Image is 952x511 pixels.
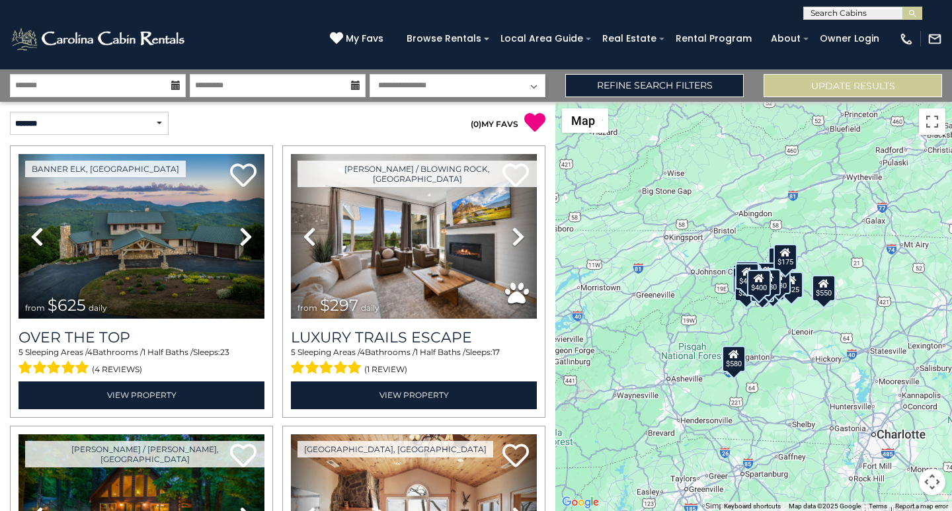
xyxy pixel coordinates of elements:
a: Report a map error [895,502,948,510]
a: About [764,28,807,49]
div: $125 [735,260,759,287]
a: Banner Elk, [GEOGRAPHIC_DATA] [25,161,186,177]
div: $175 [768,247,792,273]
div: $400 [747,270,771,296]
a: [PERSON_NAME] / Blowing Rock, [GEOGRAPHIC_DATA] [297,161,537,187]
a: View Property [291,381,537,409]
span: from [25,303,45,313]
div: $425 [735,263,759,290]
button: Toggle fullscreen view [919,108,945,135]
div: $230 [733,267,756,294]
div: Sleeping Areas / Bathrooms / Sleeps: [19,346,264,378]
span: 1 Half Baths / [143,347,193,357]
img: mail-regular-white.png [928,32,942,46]
span: 0 [473,119,479,129]
img: thumbnail_167153549.jpeg [19,154,264,319]
span: Map [571,114,595,128]
a: Local Area Guide [494,28,590,49]
span: My Favs [346,32,383,46]
img: Google [559,494,602,511]
img: White-1-2.png [10,26,188,52]
a: Refine Search Filters [565,74,744,97]
button: Change map style [562,108,608,133]
div: $175 [773,244,797,270]
div: $480 [757,268,781,295]
span: Map data ©2025 Google [789,502,861,510]
a: Over The Top [19,329,264,346]
span: 1 Half Baths / [415,347,465,357]
a: Add to favorites [230,162,257,190]
a: Rental Program [669,28,758,49]
span: 4 [360,347,365,357]
div: $325 [779,272,803,298]
div: Sleeping Areas / Bathrooms / Sleeps: [291,346,537,378]
span: ( ) [471,119,481,129]
img: thumbnail_168695581.jpeg [291,154,537,319]
span: 4 [87,347,93,357]
span: from [297,303,317,313]
span: $625 [48,295,86,315]
a: Owner Login [813,28,886,49]
span: 5 [19,347,23,357]
button: Keyboard shortcuts [724,502,781,511]
span: (1 review) [364,361,407,378]
a: Luxury Trails Escape [291,329,537,346]
a: [PERSON_NAME] / [PERSON_NAME], [GEOGRAPHIC_DATA] [25,441,264,467]
div: $349 [754,262,777,288]
span: daily [89,303,107,313]
a: (0)MY FAVS [471,119,518,129]
a: View Property [19,381,264,409]
button: Map camera controls [919,469,945,495]
img: phone-regular-white.png [899,32,914,46]
div: $580 [722,345,746,372]
span: (4 reviews) [92,361,142,378]
a: Add to favorites [502,442,529,471]
span: 17 [493,347,500,357]
a: [GEOGRAPHIC_DATA], [GEOGRAPHIC_DATA] [297,441,493,457]
span: $297 [320,295,358,315]
a: My Favs [330,32,387,46]
div: $225 [734,274,758,301]
button: Update Results [764,74,942,97]
span: daily [361,303,379,313]
a: Open this area in Google Maps (opens a new window) [559,494,602,511]
span: 5 [291,347,296,357]
a: Real Estate [596,28,663,49]
a: Terms [869,502,887,510]
a: Browse Rentals [400,28,488,49]
div: $550 [812,274,836,301]
span: 23 [220,347,229,357]
div: $375 [750,275,774,301]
